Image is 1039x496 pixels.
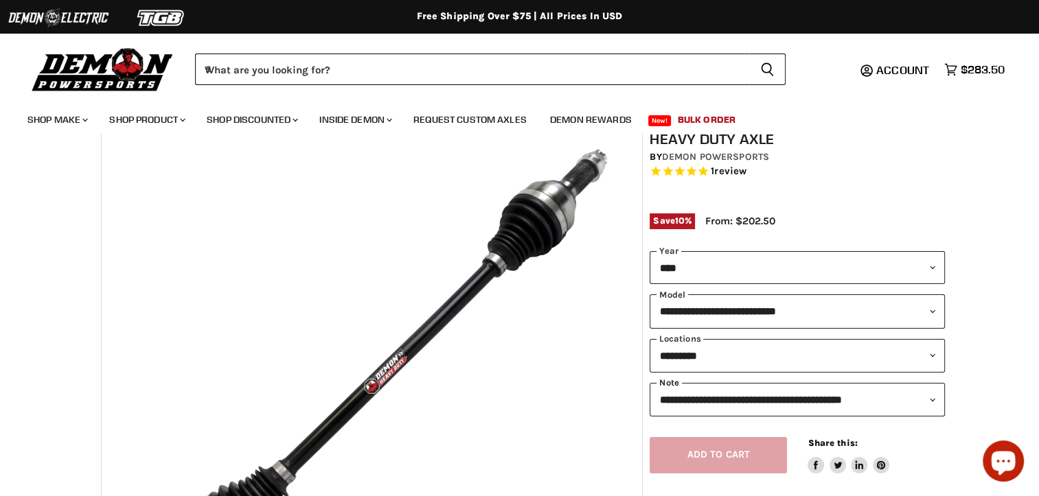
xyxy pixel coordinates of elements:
[650,383,945,416] select: keys
[403,106,537,134] a: Request Custom Axles
[27,45,178,93] img: Demon Powersports
[196,106,306,134] a: Shop Discounted
[650,165,945,179] span: Rated 5.0 out of 5 stars 1 reviews
[714,165,746,178] span: review
[309,106,400,134] a: Inside Demon
[540,106,642,134] a: Demon Rewards
[17,100,1001,134] ul: Main menu
[648,115,672,126] span: New!
[195,54,786,85] form: Product
[650,251,945,285] select: year
[808,438,857,448] span: Share this:
[99,106,194,134] a: Shop Product
[870,64,937,76] a: Account
[937,60,1012,80] a: $283.50
[667,106,746,134] a: Bulk Order
[650,213,695,228] span: Save %
[650,294,945,328] select: modal-name
[110,5,213,31] img: TGB Logo 2
[650,339,945,373] select: keys
[961,63,1005,76] span: $283.50
[17,106,96,134] a: Shop Make
[195,54,749,85] input: When autocomplete results are available use up and down arrows to review and enter to select
[662,151,769,163] a: Demon Powersports
[749,54,786,85] button: Search
[7,5,110,31] img: Demon Electric Logo 2
[650,113,945,147] h1: Can-Am Maverick X3 Max Demon Heavy Duty Axle
[808,437,889,473] aside: Share this:
[675,215,685,226] span: 10
[876,63,929,77] span: Account
[650,150,945,165] div: by
[711,165,746,178] span: 1 reviews
[705,215,775,227] span: From: $202.50
[979,440,1028,485] inbox-online-store-chat: Shopify online store chat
